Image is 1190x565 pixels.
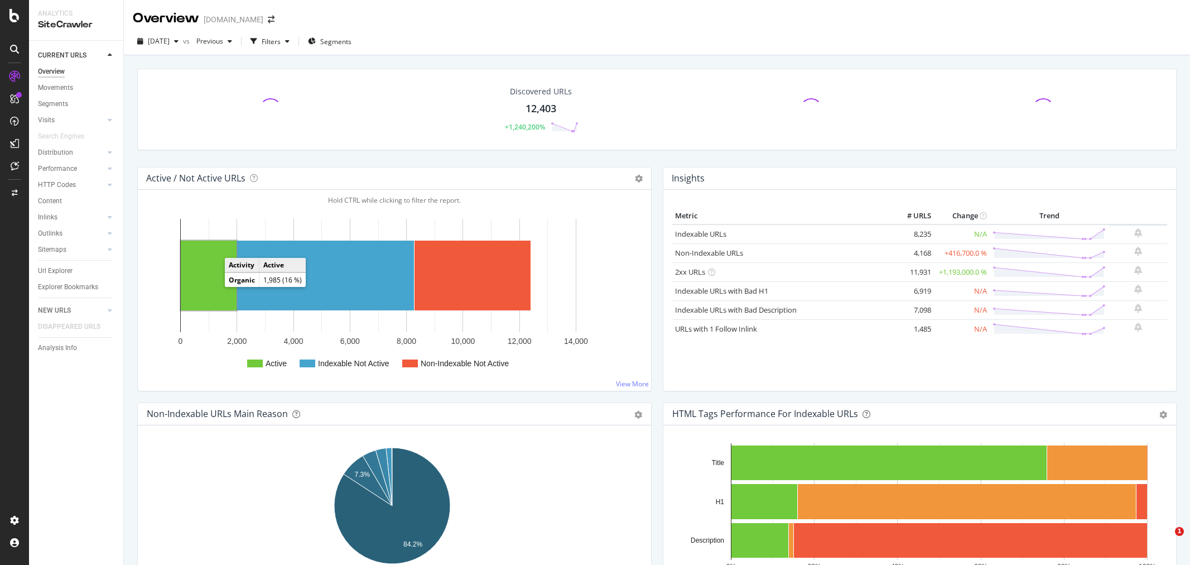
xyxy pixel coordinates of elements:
[889,243,934,262] td: 4,168
[934,243,990,262] td: +416,700.0 %
[259,258,306,272] td: Active
[505,122,545,132] div: +1,240,200%
[38,305,104,317] a: NEW URLS
[38,82,115,94] a: Movements
[672,208,890,224] th: Metric
[38,342,77,354] div: Analysis Info
[147,208,642,382] svg: A chart.
[690,537,724,544] text: Description
[246,32,294,50] button: Filters
[1134,304,1142,313] div: bell-plus
[38,131,95,142] a: Search Engines
[889,262,934,281] td: 11,931
[403,540,422,548] text: 84.2%
[38,265,115,277] a: Url Explorer
[889,319,934,338] td: 1,485
[147,408,288,419] div: Non-Indexable URLs Main Reason
[133,32,183,50] button: [DATE]
[318,359,389,368] text: Indexable Not Active
[38,114,55,126] div: Visits
[354,471,370,478] text: 7.3%
[1134,323,1142,332] div: bell-plus
[38,179,76,191] div: HTTP Codes
[38,321,112,333] a: DISAPPEARED URLS
[133,9,199,28] div: Overview
[204,14,263,25] div: [DOMAIN_NAME]
[38,66,115,78] a: Overview
[711,459,724,467] text: Title
[38,18,114,31] div: SiteCrawler
[328,195,461,205] span: Hold CTRL while clicking to filter the report.
[508,337,532,346] text: 12,000
[38,9,114,18] div: Analytics
[192,32,237,50] button: Previous
[635,175,643,183] i: Options
[672,408,858,419] div: HTML Tags Performance for Indexable URLs
[616,379,649,389] a: View More
[38,281,98,293] div: Explorer Bookmarks
[340,337,360,346] text: 6,000
[38,163,104,175] a: Performance
[564,337,588,346] text: 14,000
[148,36,170,46] span: 2025 Sep. 12th
[451,337,475,346] text: 10,000
[192,36,223,46] span: Previous
[1134,228,1142,237] div: bell-plus
[889,300,934,319] td: 7,098
[38,195,115,207] a: Content
[672,171,705,186] h4: Insights
[934,262,990,281] td: +1,193,000.0 %
[38,212,104,223] a: Inlinks
[934,319,990,338] td: N/A
[266,359,287,368] text: Active
[38,179,104,191] a: HTTP Codes
[284,337,303,346] text: 4,000
[675,248,743,258] a: Non-Indexable URLs
[397,337,416,346] text: 8,000
[38,114,104,126] a: Visits
[934,224,990,244] td: N/A
[889,224,934,244] td: 8,235
[38,228,62,240] div: Outlinks
[262,37,281,46] div: Filters
[38,342,115,354] a: Analysis Info
[268,16,274,23] div: arrow-right-arrow-left
[889,281,934,300] td: 6,919
[1159,411,1167,419] div: gear
[38,265,73,277] div: Url Explorer
[38,82,73,94] div: Movements
[421,359,509,368] text: Non-Indexable Not Active
[526,102,556,116] div: 12,403
[1134,247,1142,256] div: bell-plus
[675,286,768,296] a: Indexable URLs with Bad H1
[38,244,104,256] a: Sitemaps
[225,258,259,272] td: Activity
[320,37,351,46] span: Segments
[510,86,572,97] div: Discovered URLs
[934,208,990,224] th: Change
[38,281,115,293] a: Explorer Bookmarks
[227,337,247,346] text: 2,000
[38,98,115,110] a: Segments
[38,228,104,240] a: Outlinks
[990,208,1109,224] th: Trend
[889,208,934,224] th: # URLS
[38,321,100,333] div: DISAPPEARED URLS
[38,98,68,110] div: Segments
[1152,527,1179,554] iframe: Intercom live chat
[675,229,726,239] a: Indexable URLs
[38,147,73,159] div: Distribution
[38,131,84,142] div: Search Engines
[38,212,57,223] div: Inlinks
[38,50,86,61] div: CURRENT URLS
[675,305,797,315] a: Indexable URLs with Bad Description
[38,50,104,61] a: CURRENT URLS
[38,244,66,256] div: Sitemaps
[259,273,306,288] td: 1,985 (16 %)
[934,300,990,319] td: N/A
[179,337,183,346] text: 0
[183,36,192,46] span: vs
[38,66,65,78] div: Overview
[1134,266,1142,275] div: bell-plus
